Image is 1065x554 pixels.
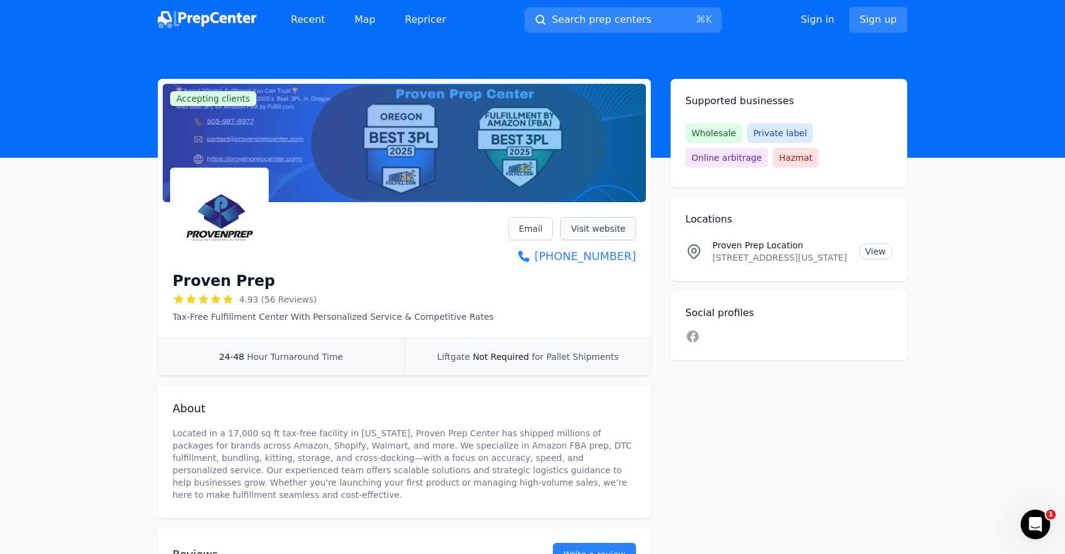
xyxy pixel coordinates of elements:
span: 24-48 [219,352,245,362]
a: Visit website [560,217,636,240]
span: 1 [1046,510,1056,519]
h2: Supported businesses [685,94,892,108]
a: Sign up [849,7,907,33]
span: Accepting clients [170,91,256,106]
a: View [859,243,892,259]
span: Hour Turnaround Time [247,352,343,362]
span: Not Required [473,352,529,362]
p: Proven Prep Location [712,239,849,251]
a: Recent [281,7,335,32]
h1: Proven Prep [173,271,275,291]
h2: Locations [685,212,892,227]
a: [PHONE_NUMBER] [508,248,636,265]
a: Email [508,217,553,240]
img: PrepCenter [158,11,256,28]
span: 4.93 (56 Reviews) [239,293,317,306]
kbd: ⌘ [696,14,706,25]
span: Wholesale [685,123,742,143]
kbd: K [706,14,712,25]
a: Map [345,7,385,32]
span: Online arbitrage [685,148,768,168]
p: Tax-Free Fulfillment Center With Personalized Service & Competitive Rates [173,311,494,323]
span: Liftgate [437,352,470,362]
img: Proven Prep [173,170,266,264]
span: Search prep centers [552,12,651,27]
span: for Pallet Shipments [532,352,619,362]
span: Hazmat [773,148,818,168]
span: Private label [747,123,813,143]
p: Located in a 17,000 sq ft tax-free facility in [US_STATE], Proven Prep Center has shipped million... [173,427,636,501]
p: [STREET_ADDRESS][US_STATE] [712,251,849,264]
button: Search prep centers⌘K [524,7,722,33]
a: Sign in [801,12,834,27]
h2: About [173,400,636,417]
a: Repricer [395,7,456,32]
iframe: Intercom live chat [1021,510,1050,539]
h2: Social profiles [685,306,892,320]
